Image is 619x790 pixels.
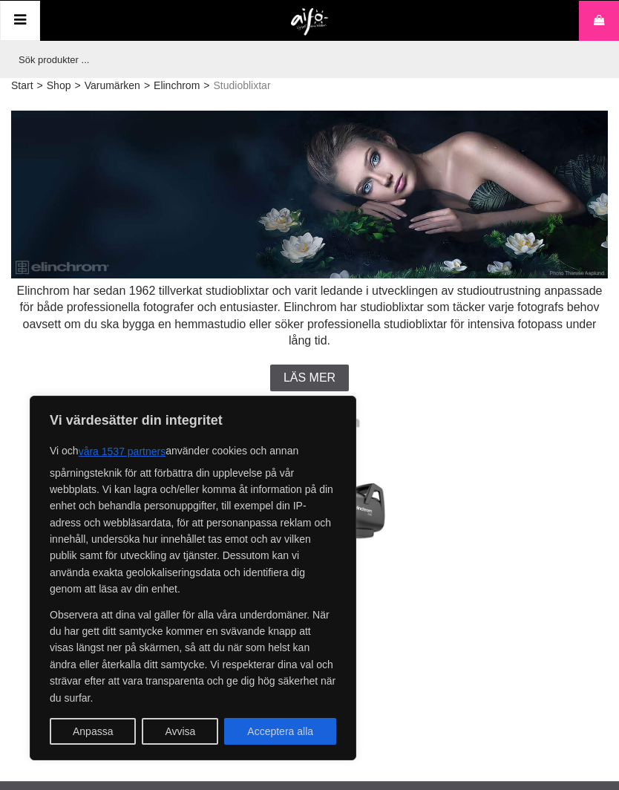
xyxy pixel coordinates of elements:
[50,607,336,706] p: Observera att dina val gäller för alla våra underdomäner. När du har gett ditt samtycke kommer en...
[142,718,218,745] button: Avvisa
[144,78,150,94] span: >
[154,78,200,94] a: Elinchrom
[11,41,600,78] input: Sök produkter ...
[30,396,356,760] div: Vi värdesätter din integritet
[50,411,336,429] p: Vi värdesätter din integritet
[85,78,140,94] a: Varumärken
[11,78,33,94] a: Start
[50,718,136,745] button: Anpassa
[284,371,335,385] span: Läs mer
[50,438,336,598] p: Vi och använder cookies och annan spårningsteknik för att förbättra din upplevelse på vår webbpla...
[224,718,336,745] button: Acceptera alla
[11,283,608,350] div: Elinchrom har sedan 1962 tillverkat studioblixtar och varit ledande i utvecklingen av studioutrus...
[214,78,271,94] span: Studioblixtar
[79,438,166,465] button: våra 1537 partners
[11,111,608,278] img: Elinchrom Studioblixtar
[47,78,71,94] a: Shop
[74,78,80,94] span: >
[21,406,201,607] a: Kompaktblixtar
[21,587,201,607] span: Kompaktblixtar
[291,8,329,36] img: logo.png
[203,78,209,94] span: >
[37,78,43,94] span: >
